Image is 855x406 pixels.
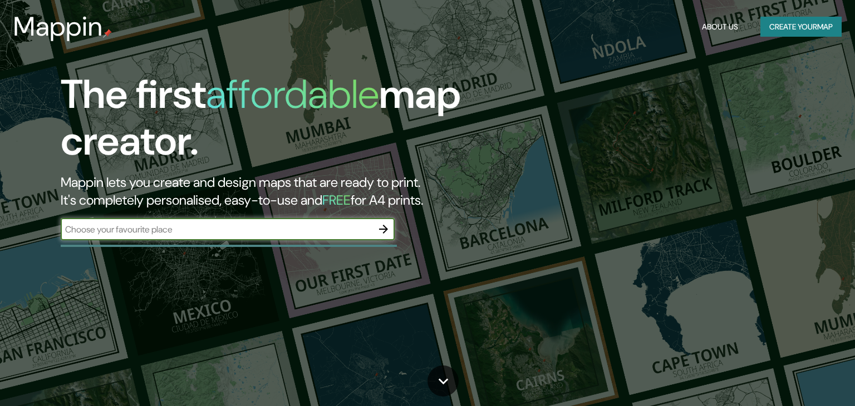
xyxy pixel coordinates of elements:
[103,29,112,38] img: mappin-pin
[697,17,743,37] button: About Us
[61,71,488,174] h1: The first map creator.
[13,11,103,42] h3: Mappin
[61,223,372,236] input: Choose your favourite place
[760,17,842,37] button: Create yourmap
[61,174,488,209] h2: Mappin lets you create and design maps that are ready to print. It's completely personalised, eas...
[206,68,379,120] h1: affordable
[322,191,351,209] h5: FREE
